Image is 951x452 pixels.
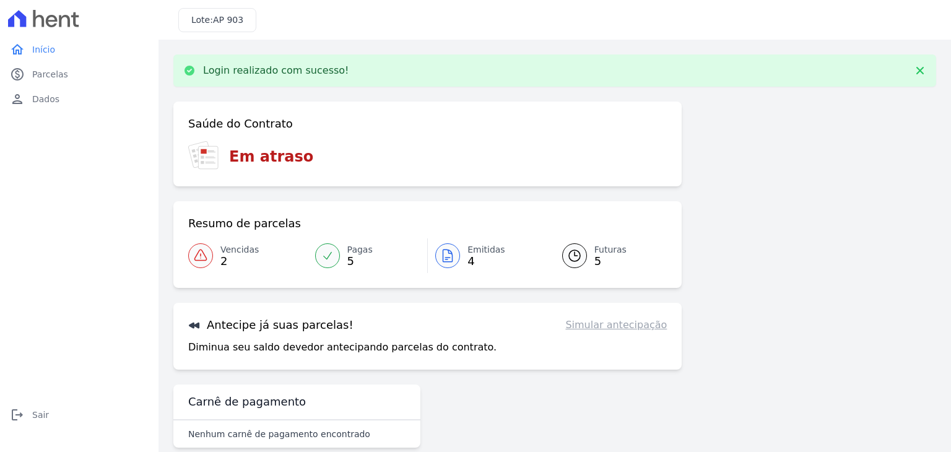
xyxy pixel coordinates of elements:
h3: Resumo de parcelas [188,216,301,231]
span: Sair [32,409,49,421]
span: AP 903 [213,15,243,25]
a: Pagas 5 [308,238,428,273]
a: personDados [5,87,154,111]
a: homeInício [5,37,154,62]
span: Dados [32,93,59,105]
h3: Antecipe já suas parcelas! [188,318,354,332]
p: Login realizado com sucesso! [203,64,349,77]
span: 5 [594,256,627,266]
span: 4 [467,256,505,266]
a: Vencidas 2 [188,238,308,273]
p: Diminua seu saldo devedor antecipando parcelas do contrato. [188,340,497,355]
h3: Saúde do Contrato [188,116,293,131]
h3: Em atraso [229,146,313,168]
i: home [10,42,25,57]
i: logout [10,407,25,422]
span: Início [32,43,55,56]
a: Futuras 5 [547,238,667,273]
span: Vencidas [220,243,259,256]
a: Simular antecipação [565,318,667,332]
a: paidParcelas [5,62,154,87]
h3: Lote: [191,14,243,27]
span: 5 [347,256,373,266]
span: Emitidas [467,243,505,256]
span: Parcelas [32,68,68,80]
h3: Carnê de pagamento [188,394,306,409]
span: Pagas [347,243,373,256]
span: 2 [220,256,259,266]
span: Futuras [594,243,627,256]
i: person [10,92,25,106]
p: Nenhum carnê de pagamento encontrado [188,428,370,440]
a: Emitidas 4 [428,238,547,273]
a: logoutSair [5,402,154,427]
i: paid [10,67,25,82]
